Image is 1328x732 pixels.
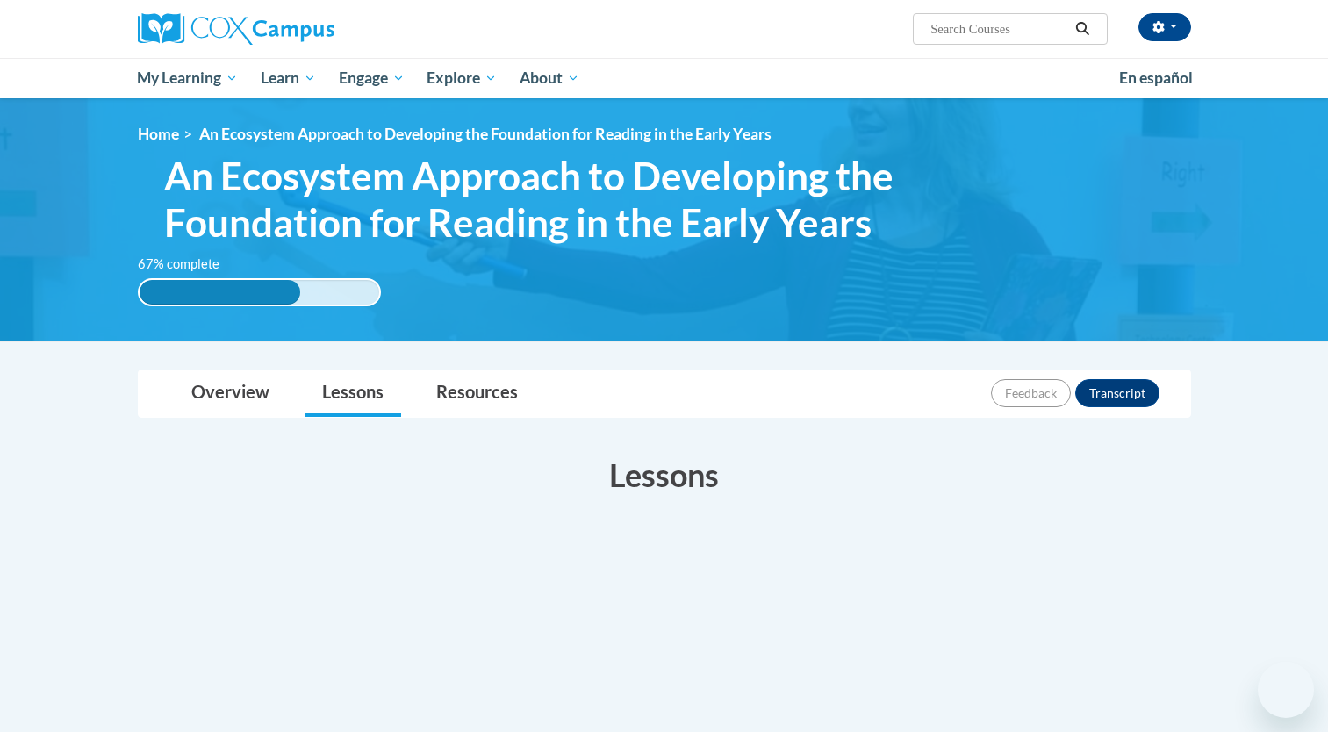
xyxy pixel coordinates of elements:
span: Explore [427,68,497,89]
button: Feedback [991,379,1071,407]
span: About [520,68,579,89]
a: Home [138,125,179,143]
span: An Ecosystem Approach to Developing the Foundation for Reading in the Early Years [164,153,948,246]
input: Search Courses [929,18,1069,39]
a: Overview [174,370,287,417]
img: Cox Campus [138,13,334,45]
button: Transcript [1075,379,1159,407]
span: My Learning [137,68,238,89]
h3: Lessons [138,453,1191,497]
span: Learn [261,68,316,89]
div: 67% complete [140,280,300,305]
a: Resources [419,370,535,417]
button: Search [1069,18,1095,39]
a: About [508,58,591,98]
span: Engage [339,68,405,89]
label: 67% complete [138,255,239,274]
a: My Learning [126,58,250,98]
a: Learn [249,58,327,98]
a: Cox Campus [138,13,471,45]
a: En español [1108,60,1204,97]
span: An Ecosystem Approach to Developing the Foundation for Reading in the Early Years [199,125,772,143]
span: En español [1119,68,1193,87]
a: Explore [415,58,508,98]
a: Lessons [305,370,401,417]
a: Engage [327,58,416,98]
button: Account Settings [1138,13,1191,41]
div: Main menu [111,58,1217,98]
iframe: Button to launch messaging window [1258,662,1314,718]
